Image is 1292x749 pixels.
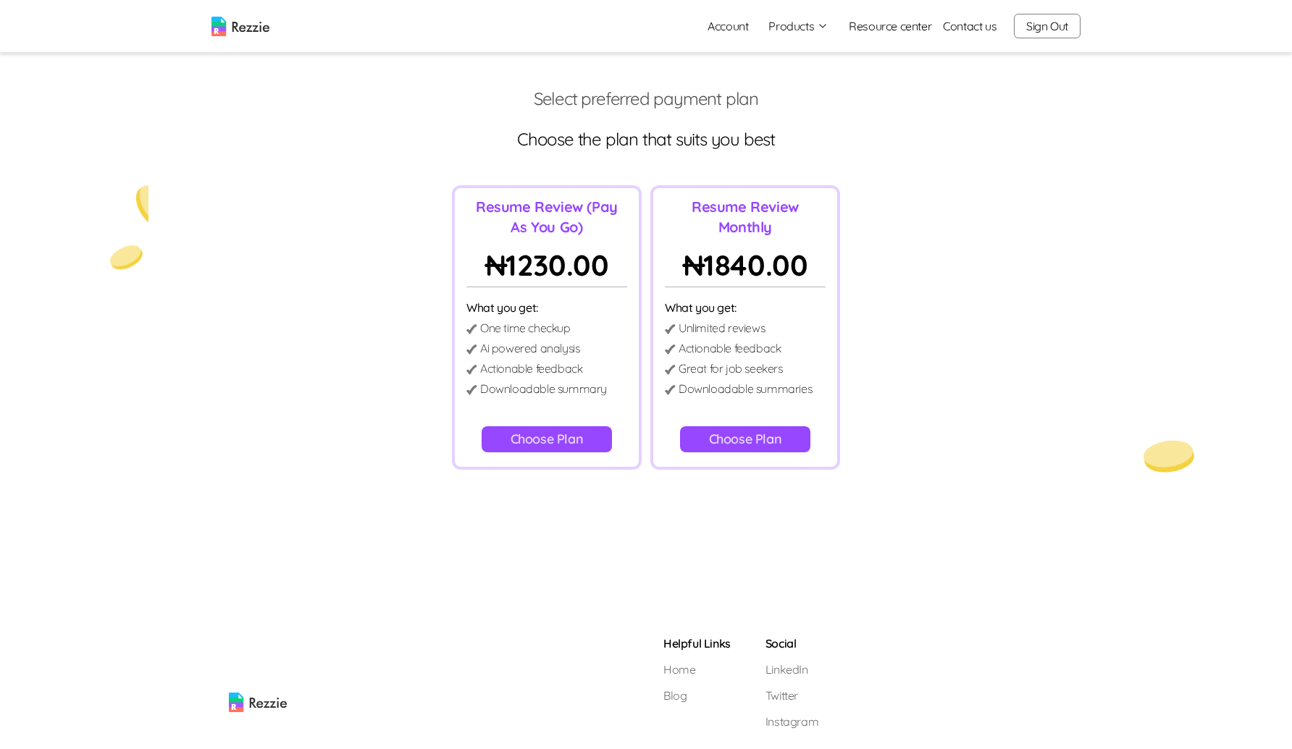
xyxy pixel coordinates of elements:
p: Downloadable summaries [679,380,812,397]
p: ₦ 1230.00 [466,243,627,287]
p: Actionable feedback [679,339,781,357]
p: Actionable feedback [480,360,582,377]
img: detail [466,324,477,334]
img: rezzie logo [229,635,287,712]
p: Great for job seekers [679,360,783,377]
p: One time checkup [480,319,571,337]
p: What you get: [665,299,826,316]
p: Ai powered analysis [480,339,579,357]
p: Select preferred payment plan [12,87,1280,110]
p: Choose the plan that suits you best [12,127,1280,151]
img: detail [665,365,676,374]
a: Account [696,12,760,41]
a: LinkedIn [765,661,818,678]
p: ₦ 1840.00 [665,243,826,287]
button: Sign Out [1014,14,1081,38]
a: Instagram [765,713,818,730]
img: logo [211,17,269,36]
p: What you get: [466,299,627,316]
p: Downloadable summary [480,380,607,397]
button: Choose Plan [680,426,811,452]
button: Products [768,17,829,35]
img: detail [466,344,477,354]
img: detail [466,385,477,394]
img: detail [665,344,676,354]
a: Twitter [765,687,818,704]
img: detail [665,385,676,394]
img: detail [466,365,477,374]
h5: Helpful Links [663,635,731,652]
h5: Social [765,635,818,652]
a: Home [663,661,731,678]
a: Contact us [943,17,997,35]
a: Blog [663,687,731,704]
p: Resume Review Monthly [665,197,826,237]
a: Resource center [849,17,931,35]
p: Resume Review (Pay As You Go) [466,197,627,237]
img: detail [665,324,676,334]
button: Choose Plan [482,426,613,452]
p: Unlimited reviews [679,319,765,337]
